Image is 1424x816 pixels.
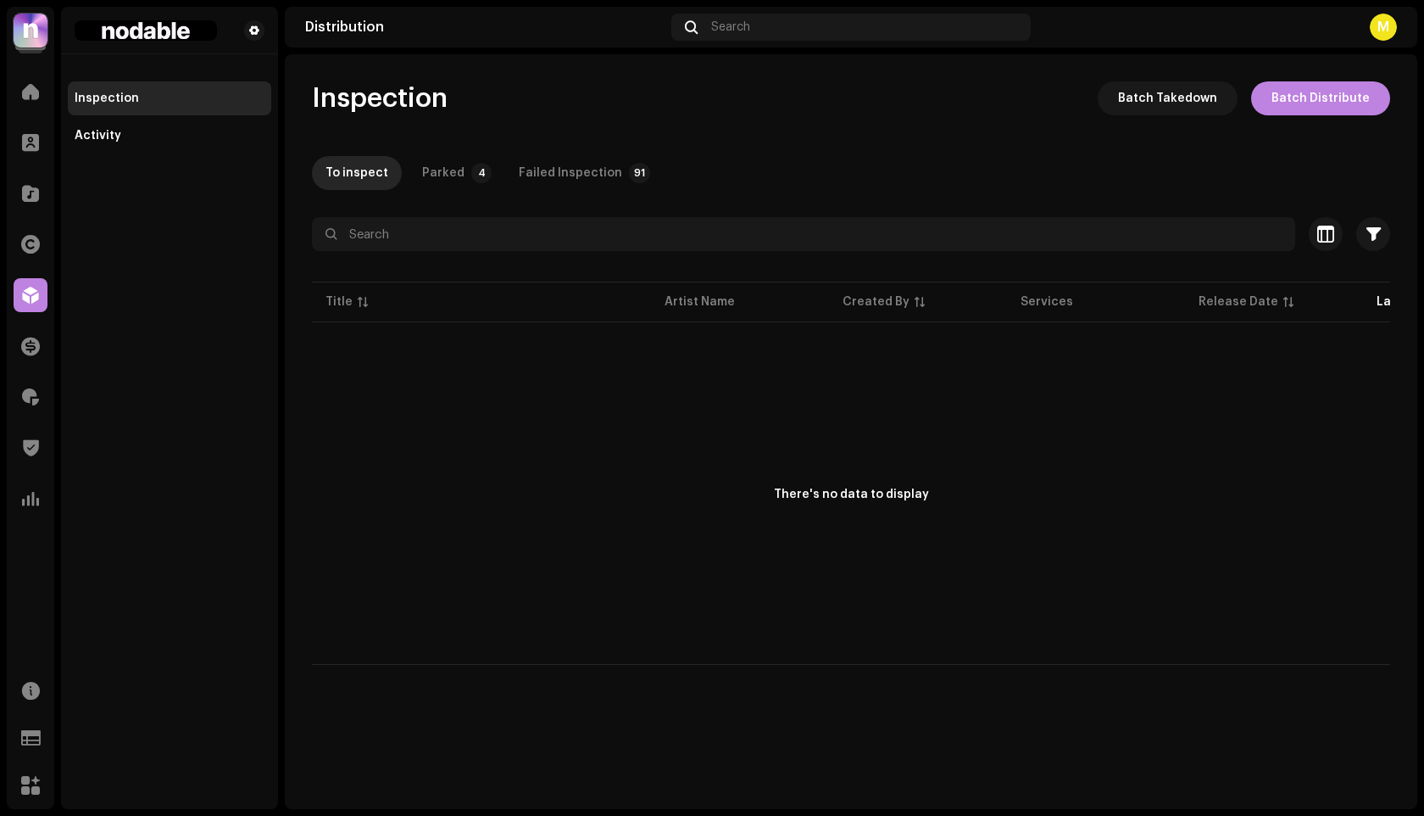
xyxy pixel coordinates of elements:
button: Batch Distribute [1251,81,1390,115]
span: Batch Takedown [1118,81,1217,115]
div: M [1370,14,1397,41]
div: There's no data to display [774,486,929,504]
p-badge: 4 [471,163,492,183]
button: Batch Takedown [1098,81,1238,115]
div: Activity [75,129,121,143]
div: To inspect [325,156,388,190]
input: Search [312,217,1295,251]
img: fe1cef4e-07b0-41ac-a07a-531998eee426 [75,20,217,41]
div: Inspection [75,92,139,105]
re-m-nav-item: Inspection [68,81,271,115]
div: Failed Inspection [519,156,622,190]
span: Batch Distribute [1271,81,1370,115]
re-m-nav-item: Activity [68,119,271,153]
img: 39a81664-4ced-4598-a294-0293f18f6a76 [14,14,47,48]
div: Parked [422,156,464,190]
span: Inspection [312,81,448,115]
span: Search [711,20,750,34]
div: Distribution [305,20,665,34]
p-badge: 91 [629,163,650,183]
